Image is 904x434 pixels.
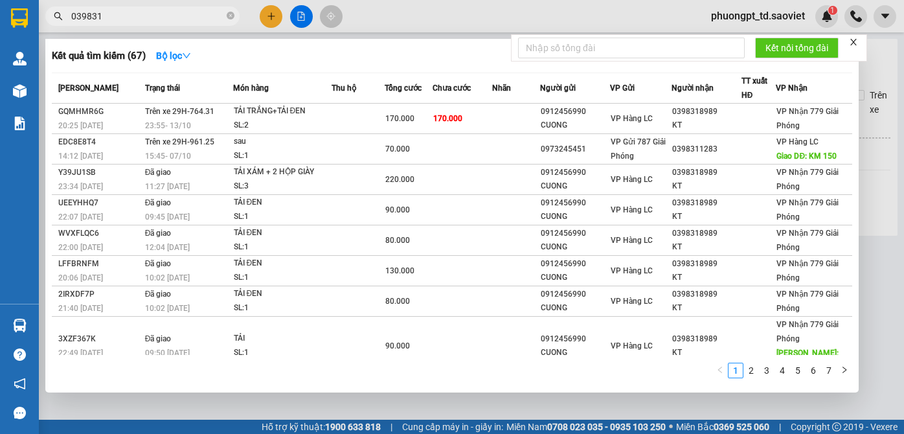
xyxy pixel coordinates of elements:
[672,288,741,301] div: 0398318989
[385,175,414,184] span: 220.000
[58,257,141,271] div: LFFBRNFM
[58,273,103,282] span: 20:06 [DATE]
[52,49,146,63] h3: Kết quả tìm kiếm ( 67 )
[11,8,28,28] img: logo-vxr
[145,290,172,299] span: Đã giao
[234,257,331,271] div: TẢI ĐEN
[672,143,741,156] div: 0398311283
[58,288,141,301] div: 2IRXDF7P
[385,144,410,154] span: 70.000
[776,137,819,146] span: VP Hàng LC
[541,227,609,240] div: 0912456990
[145,334,172,343] span: Đã giao
[672,166,741,179] div: 0398318989
[227,10,234,23] span: close-circle
[71,9,224,23] input: Tìm tên, số ĐT hoặc mã đơn
[58,152,103,161] span: 14:12 [DATE]
[672,210,741,223] div: KT
[234,346,331,360] div: SL: 1
[58,135,141,149] div: EDC8E8T4
[728,363,743,378] li: 1
[145,229,172,238] span: Đã giao
[234,165,331,179] div: TẢI XÁM + 2 HỘP GIÀY
[611,236,653,245] span: VP Hàng LC
[776,290,839,313] span: VP Nhận 779 Giải Phóng
[776,229,839,252] span: VP Nhận 779 Giải Phóng
[58,243,103,252] span: 22:00 [DATE]
[234,271,331,285] div: SL: 1
[541,288,609,301] div: 0912456990
[145,168,172,177] span: Đã giao
[13,319,27,332] img: warehouse-icon
[776,348,839,372] span: [PERSON_NAME]: CÒN 4/10
[790,363,806,378] li: 5
[145,182,190,191] span: 11:27 [DATE]
[791,363,805,378] a: 5
[776,84,808,93] span: VP Nhận
[775,363,789,378] a: 4
[13,52,27,65] img: warehouse-icon
[385,266,414,275] span: 130.000
[541,332,609,346] div: 0912456990
[541,119,609,132] div: CUONG
[54,12,63,21] span: search
[672,346,741,360] div: KT
[14,407,26,419] span: message
[837,363,852,378] button: right
[776,259,839,282] span: VP Nhận 779 Giải Phóng
[227,12,234,19] span: close-circle
[13,117,27,130] img: solution-icon
[385,205,410,214] span: 90.000
[234,240,331,255] div: SL: 1
[234,301,331,315] div: SL: 1
[234,210,331,224] div: SL: 1
[385,236,410,245] span: 80.000
[610,84,635,93] span: VP Gửi
[234,104,331,119] div: TẢI TRẮNG+TẢI ĐEN
[145,137,214,146] span: Trên xe 29H-961.25
[58,227,141,240] div: WVXFLQC6
[332,84,356,93] span: Thu hộ
[233,84,269,93] span: Món hàng
[541,271,609,284] div: CUONG
[744,363,758,378] a: 2
[58,196,141,210] div: UEEYHHQ7
[145,243,190,252] span: 12:04 [DATE]
[234,119,331,133] div: SL: 2
[14,378,26,390] span: notification
[541,240,609,254] div: CUONG
[234,226,331,240] div: TẢI ĐEN
[541,346,609,360] div: CUONG
[716,366,724,374] span: left
[760,363,774,378] a: 3
[58,304,103,313] span: 21:40 [DATE]
[13,84,27,98] img: warehouse-icon
[672,257,741,271] div: 0398318989
[541,166,609,179] div: 0912456990
[541,301,609,315] div: CUONG
[849,38,858,47] span: close
[433,84,471,93] span: Chưa cước
[58,105,141,119] div: GQMHMR6G
[518,38,745,58] input: Nhập số tổng đài
[541,143,609,156] div: 0973245451
[385,84,422,93] span: Tổng cước
[385,114,414,123] span: 170.000
[58,182,103,191] span: 23:34 [DATE]
[611,205,653,214] span: VP Hàng LC
[492,84,511,93] span: Nhãn
[729,363,743,378] a: 1
[806,363,820,378] a: 6
[821,363,837,378] li: 7
[672,271,741,284] div: KT
[611,114,653,123] span: VP Hàng LC
[759,363,774,378] li: 3
[672,196,741,210] div: 0398318989
[58,212,103,222] span: 22:07 [DATE]
[58,121,103,130] span: 20:25 [DATE]
[145,121,191,130] span: 23:55 - 13/10
[58,166,141,179] div: Y39JU1SB
[776,152,837,161] span: Giao DĐ: KM 150
[234,287,331,301] div: TẢI ĐEN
